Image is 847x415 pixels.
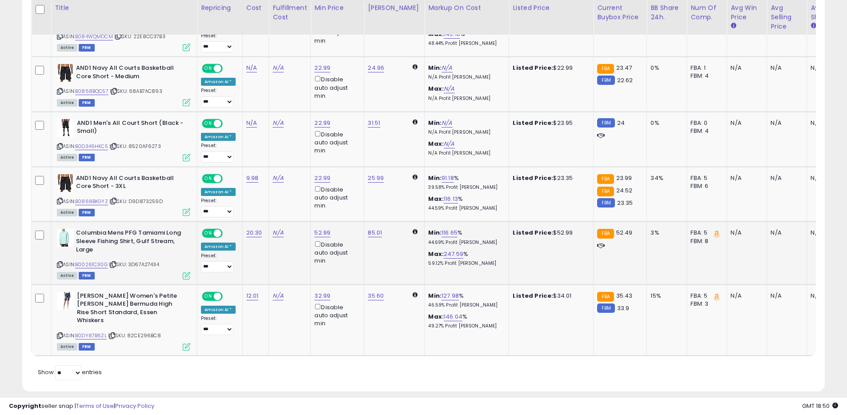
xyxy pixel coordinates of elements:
[368,291,384,300] a: 35.60
[201,198,236,218] div: Preset:
[314,302,357,328] div: Disable auto adjust min
[428,30,502,47] div: %
[616,174,632,182] span: 23.99
[428,96,502,102] p: N/A Profit [PERSON_NAME]
[109,261,159,268] span: | SKU: 3D67A27434
[428,195,444,203] b: Max:
[597,198,614,207] small: FBM
[617,304,630,312] span: 33.9
[314,228,330,237] a: 52.99
[428,150,502,156] p: N/A Profit [PERSON_NAME]
[616,291,633,300] span: 35.43
[368,119,380,128] a: 31.51
[57,64,74,82] img: 41FsHIkCjBL._SL40_.jpg
[811,22,816,30] small: Avg BB Share.
[650,64,680,72] div: 0%
[444,195,458,204] a: 116.13
[771,64,800,72] div: N/A
[731,292,760,300] div: N/A
[201,33,236,53] div: Preset:
[513,292,586,300] div: $34.01
[617,119,625,127] span: 24
[57,154,77,161] span: All listings currently available for purchase on Amazon
[690,72,720,80] div: FBM: 4
[201,88,236,108] div: Preset:
[444,140,454,148] a: N/A
[811,292,840,300] div: N/A
[731,229,760,237] div: N/A
[109,143,161,150] span: | SKU: 8520AF6273
[368,174,384,183] a: 25.99
[201,143,236,163] div: Preset:
[771,119,800,127] div: N/A
[690,127,720,135] div: FBM: 4
[428,184,502,191] p: 39.58% Profit [PERSON_NAME]
[428,291,442,300] b: Min:
[690,3,723,22] div: Num of Comp.
[513,119,553,127] b: Listed Price:
[650,292,680,300] div: 15%
[616,228,633,237] span: 52.49
[38,368,102,376] span: Show: entries
[617,76,633,84] span: 22.62
[597,292,614,302] small: FBA
[731,64,760,72] div: N/A
[75,261,108,268] a: B00261C30G
[201,3,239,12] div: Repricing
[428,229,502,245] div: %
[314,184,357,210] div: Disable auto adjust min
[57,209,77,216] span: All listings currently available for purchase on Amazon
[650,174,680,182] div: 34%
[57,272,77,279] span: All listings currently available for purchase on Amazon
[690,237,720,245] div: FBM: 8
[690,174,720,182] div: FBA: 5
[442,64,452,72] a: N/A
[75,88,108,95] a: B0868BQC57
[428,140,444,148] b: Max:
[79,99,95,107] span: FBM
[428,228,442,237] b: Min:
[771,229,800,237] div: N/A
[690,229,720,237] div: FBA: 5
[201,78,236,86] div: Amazon AI *
[57,292,75,310] img: 31tE+AzBl-L._SL40_.jpg
[246,174,259,183] a: 9.98
[597,303,614,313] small: FBM
[442,174,454,183] a: 91.18
[273,3,307,22] div: Fulfillment Cost
[811,3,843,22] div: Avg BB Share
[428,323,502,329] p: 49.27% Profit [PERSON_NAME]
[731,174,760,182] div: N/A
[811,174,840,182] div: N/A
[428,313,502,329] div: %
[428,40,502,47] p: 48.44% Profit [PERSON_NAME]
[221,65,236,72] span: OFF
[57,174,74,192] img: 41FsHIkCjBL._SL40_.jpg
[597,3,643,22] div: Current Buybox Price
[221,230,236,237] span: OFF
[273,119,283,128] a: N/A
[203,120,214,128] span: ON
[444,312,462,321] a: 146.04
[76,174,184,193] b: AND1 Navy All Courts Basketball Core Short - 3XL
[771,292,800,300] div: N/A
[246,228,262,237] a: 20.30
[442,119,452,128] a: N/A
[428,174,502,191] div: %
[428,74,502,80] p: N/A Profit [PERSON_NAME]
[203,230,214,237] span: ON
[201,306,236,314] div: Amazon AI *
[57,9,190,50] div: ASIN:
[246,64,257,72] a: N/A
[513,229,586,237] div: $52.99
[314,74,357,100] div: Disable auto adjust min
[57,64,190,105] div: ASIN:
[201,243,236,251] div: Amazon AI *
[513,64,586,72] div: $22.99
[731,119,760,127] div: N/A
[57,119,190,160] div: ASIN:
[57,99,77,107] span: All listings currently available for purchase on Amazon
[428,174,442,182] b: Min:
[650,119,680,127] div: 0%
[114,33,165,40] span: | SKU: 22E8CC37B3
